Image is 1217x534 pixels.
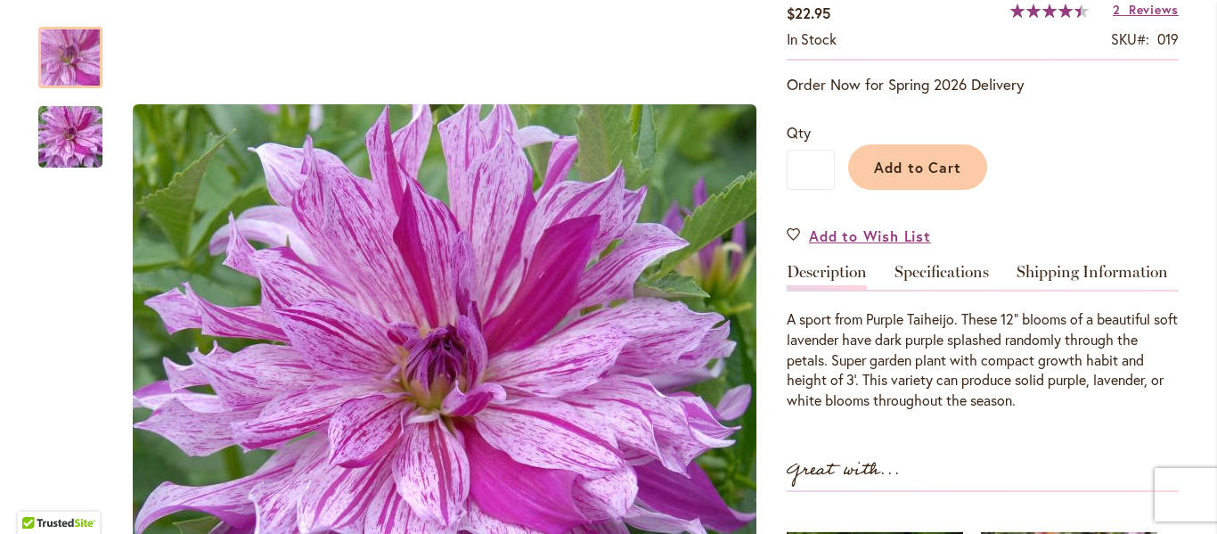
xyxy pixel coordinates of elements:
[1157,29,1179,50] div: 019
[787,123,811,142] span: Qty
[38,88,102,168] div: Brandon Michael
[848,144,987,190] button: Add to Cart
[787,226,931,246] a: Add to Wish List
[894,264,989,290] a: Specifications
[1129,1,1179,18] span: Reviews
[787,309,1179,411] div: A sport from Purple Taiheijo. These 12" blooms of a beautiful soft lavender have dark purple spla...
[787,29,837,48] span: In stock
[1111,29,1149,48] strong: SKU
[1113,1,1121,18] span: 2
[787,264,1179,411] div: Detailed Product Info
[6,94,135,180] img: Brandon Michael
[787,74,1179,95] p: Order Now for Spring 2026 Delivery
[13,471,63,521] iframe: Launch Accessibility Center
[787,29,837,50] div: Availability
[787,456,901,485] strong: Great with...
[38,9,120,88] div: Brandon Michael
[1113,1,1179,18] a: 2 Reviews
[787,4,830,22] span: $22.95
[809,226,931,246] span: Add to Wish List
[1010,4,1089,18] div: 90%
[1017,264,1168,290] a: Shipping Information
[874,158,962,177] span: Add to Cart
[787,264,867,290] a: Description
